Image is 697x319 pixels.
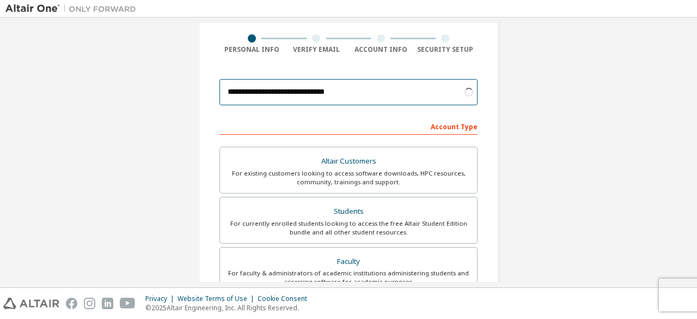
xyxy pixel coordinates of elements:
img: linkedin.svg [102,298,113,309]
div: Verify Email [284,45,349,54]
div: For currently enrolled students looking to access the free Altair Student Edition bundle and all ... [227,219,470,237]
img: youtube.svg [120,298,136,309]
img: instagram.svg [84,298,95,309]
div: For faculty & administrators of academic institutions administering students and accessing softwa... [227,269,470,286]
div: Security Setup [413,45,478,54]
div: Altair Customers [227,154,470,169]
div: Students [227,204,470,219]
div: Account Info [348,45,413,54]
div: For existing customers looking to access software downloads, HPC resources, community, trainings ... [227,169,470,186]
div: Cookie Consent [258,294,314,303]
img: altair_logo.svg [3,298,59,309]
p: © 2025 Altair Engineering, Inc. All Rights Reserved. [145,303,314,312]
div: Faculty [227,254,470,269]
img: Altair One [5,3,142,14]
div: Privacy [145,294,178,303]
div: Website Terms of Use [178,294,258,303]
div: Personal Info [219,45,284,54]
img: facebook.svg [66,298,77,309]
div: Account Type [219,117,478,135]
